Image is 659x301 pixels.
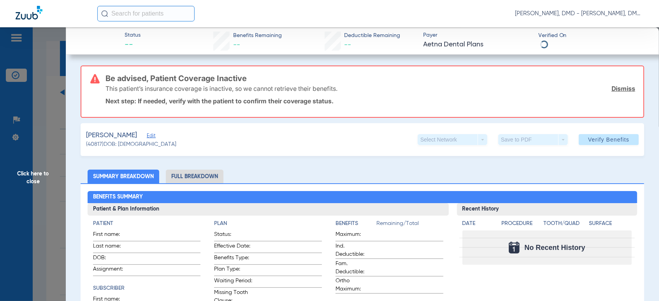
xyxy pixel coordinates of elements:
[88,191,638,204] h2: Benefits Summary
[93,265,131,276] span: Assignment:
[93,242,131,253] span: Last name:
[233,41,240,48] span: --
[125,31,141,39] span: Status
[97,6,195,21] input: Search for patients
[233,32,282,40] span: Benefits Remaining
[538,32,647,40] span: Verified On
[93,254,131,264] span: DOB:
[93,230,131,241] span: First name:
[93,284,201,292] h4: Subscriber
[509,242,520,253] img: Calendar
[336,242,374,259] span: Ind. Deductible:
[214,230,252,241] span: Status:
[166,170,223,183] li: Full Breakdown
[336,220,376,228] h4: Benefits
[462,220,495,230] app-breakdown-title: Date
[336,230,374,241] span: Maximum:
[88,170,159,183] li: Summary Breakdown
[214,254,252,264] span: Benefits Type:
[86,140,176,149] span: (40817) DOB: [DEMOGRAPHIC_DATA]
[620,264,659,301] iframe: Chat Widget
[579,134,639,145] button: Verify Benefits
[336,277,374,293] span: Ortho Maximum:
[214,220,322,228] h4: Plan
[543,220,586,228] h4: Tooth/Quad
[147,133,154,140] span: Edit
[543,220,586,230] app-breakdown-title: Tooth/Quad
[344,32,401,40] span: Deductible Remaining
[101,10,108,17] img: Search Icon
[336,260,374,276] span: Fam. Deductible:
[125,40,141,51] span: --
[214,277,252,287] span: Waiting Period:
[344,41,351,48] span: --
[502,220,541,228] h4: Procedure
[589,220,632,228] h4: Surface
[105,85,337,92] p: This patient’s insurance coverage is inactive, so we cannot retrieve their benefits.
[462,220,495,228] h4: Date
[588,136,629,143] span: Verify Benefits
[515,10,643,18] span: [PERSON_NAME], DMD - [PERSON_NAME], DMD
[589,220,632,230] app-breakdown-title: Surface
[612,85,635,92] a: Dismiss
[105,74,635,82] h3: Be advised, Patient Coverage Inactive
[16,6,42,19] img: Zuub Logo
[214,242,252,253] span: Effective Date:
[105,97,635,105] p: Next step: If needed, verify with the patient to confirm their coverage status.
[424,31,532,39] span: Payer
[457,203,638,216] h3: Recent History
[214,265,252,276] span: Plan Type:
[524,244,585,251] span: No Recent History
[424,40,532,50] span: Aetna Dental Plans
[93,220,201,228] h4: Patient
[90,74,100,83] img: error-icon
[88,203,449,216] h3: Patient & Plan Information
[336,220,376,230] app-breakdown-title: Benefits
[86,131,137,140] span: [PERSON_NAME]
[502,220,541,230] app-breakdown-title: Procedure
[376,220,443,230] span: Remaining/Total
